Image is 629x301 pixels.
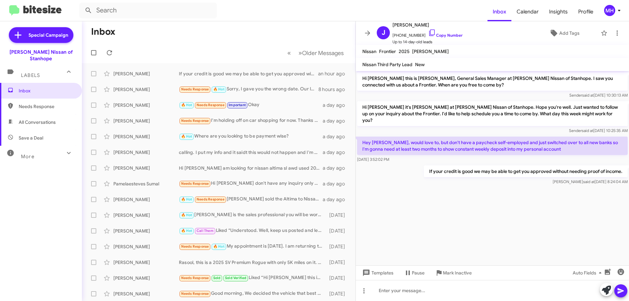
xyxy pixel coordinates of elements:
div: a day ago [323,133,350,140]
div: [DATE] [326,212,350,218]
div: [PERSON_NAME] [113,212,179,218]
span: Sold [213,276,221,280]
span: More [21,154,34,160]
button: Mark Inactive [430,267,477,279]
span: Call Them [197,229,214,233]
span: Pause [412,267,425,279]
div: [PERSON_NAME] [113,275,179,281]
div: [DATE] [326,228,350,234]
div: [PERSON_NAME] [113,228,179,234]
span: Sender [DATE] 10:30:13 AM [569,93,628,98]
div: I'm holding off on car shopping for now. Thanks anyway. [179,117,323,124]
a: Insights [544,2,573,21]
a: Copy Number [428,33,463,38]
span: All Conversations [19,119,56,125]
div: [PERSON_NAME] sold the Altima to Nissan inn Denville and got a new pathfinder [179,196,323,203]
span: Save a Deal [19,135,43,141]
h1: Inbox [91,27,115,37]
div: Liked “Hi [PERSON_NAME] this is [PERSON_NAME], General Sales Manager at [PERSON_NAME] Nissan of S... [179,274,326,282]
span: Labels [21,72,40,78]
p: Hi [PERSON_NAME] it's [PERSON_NAME] at [PERSON_NAME] Nissan of Stanhope. Hope you're well. Just w... [357,101,628,126]
a: Calendar [511,2,544,21]
div: MH [604,5,615,16]
div: a day ago [323,118,350,124]
div: a day ago [323,196,350,203]
span: Templates [361,267,393,279]
button: Templates [356,267,399,279]
span: [PERSON_NAME] [392,21,463,29]
span: » [298,49,302,57]
div: Rasool, this is a 2025 SV Premium Rogue with only 5K miles on it. At $31,888 you're already savin... [179,259,326,266]
span: Sold Verified [225,276,247,280]
span: Sender [DATE] 10:25:35 AM [569,128,628,133]
span: Frontier [379,48,396,54]
div: [PERSON_NAME] [113,243,179,250]
span: Needs Response [181,276,209,280]
div: Where are you looking to be payment wise? [179,133,323,140]
button: Next [295,46,348,60]
span: Auto Fields [573,267,604,279]
span: Mark Inactive [443,267,472,279]
div: a day ago [323,180,350,187]
div: Okay [179,101,323,109]
span: Important [229,103,246,107]
div: [PERSON_NAME] [113,86,179,93]
div: [PERSON_NAME] [113,102,179,108]
div: Sorry, I gave you the wrong date. Our lease is actually over on 12/29 or [DATE]. [179,85,318,93]
div: [DATE] [326,243,350,250]
div: [PERSON_NAME] [113,133,179,140]
div: My appointment is [DATE]. I am returning the car because the car is still not fixed. [179,243,326,250]
div: [DATE] [326,275,350,281]
span: Up to 14-day-old leads [392,39,463,45]
span: 🔥 Hot [181,197,192,201]
div: [PERSON_NAME] [113,165,179,171]
p: If your credit is good we may be able to get you approved without needing proof of income. [424,165,628,177]
span: [PHONE_NUMBER] [392,29,463,39]
span: Older Messages [302,49,344,57]
span: Nissan [362,48,376,54]
div: Hi [PERSON_NAME] am looking for nissan altima sl awd used 2024. However my budget is 27500 out th... [179,165,323,171]
div: 8 hours ago [318,86,350,93]
div: Good morning, We decided the vehicle that best met our needs & wants was a white 2025 Nissan Fron... [179,290,326,297]
div: a day ago [323,165,350,171]
p: Hey [PERSON_NAME], would love to, but don't have a paycheck self-employed and just switched over ... [357,137,628,155]
button: MH [599,5,622,16]
span: Needs Response [181,181,209,186]
div: [PERSON_NAME] [113,291,179,297]
span: [DATE] 3:52:02 PM [357,157,389,162]
nav: Page navigation example [284,46,348,60]
div: Liked “Understood. Well, keep us posted and let me know. We'd love to help if we can. Just call m... [179,227,326,235]
button: Add Tags [530,27,598,39]
span: Needs Response [19,103,74,110]
span: Nissan Third Party Lead [362,62,412,67]
span: said at [582,93,594,98]
div: [PERSON_NAME] is the sales professional you will be working with, he is in [DATE] from 9-8 and [D... [179,211,326,219]
a: Special Campaign [9,27,73,43]
span: Inbox [19,87,74,94]
span: said at [582,128,593,133]
div: [DATE] [326,259,350,266]
button: Pause [399,267,430,279]
span: Needs Response [181,292,209,296]
div: a day ago [323,149,350,156]
span: 2025 [399,48,410,54]
div: If your credit is good we may be able to get you approved without needing proof of income. [179,70,318,77]
span: 🔥 Hot [181,103,192,107]
span: 🔥 Hot [181,134,192,139]
input: Search [79,3,217,18]
div: [DATE] [326,291,350,297]
span: Needs Response [181,87,209,91]
span: 🔥 Hot [181,229,192,233]
a: Inbox [487,2,511,21]
span: Needs Response [197,103,224,107]
p: Hi [PERSON_NAME] this is [PERSON_NAME], General Sales Manager at [PERSON_NAME] Nissan of Stanhope... [357,72,628,91]
button: Previous [283,46,295,60]
a: Profile [573,2,599,21]
span: J [382,28,385,38]
div: [PERSON_NAME] [113,118,179,124]
span: New [415,62,425,67]
div: an hour ago [318,70,350,77]
span: said at [583,179,595,184]
span: « [287,49,291,57]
